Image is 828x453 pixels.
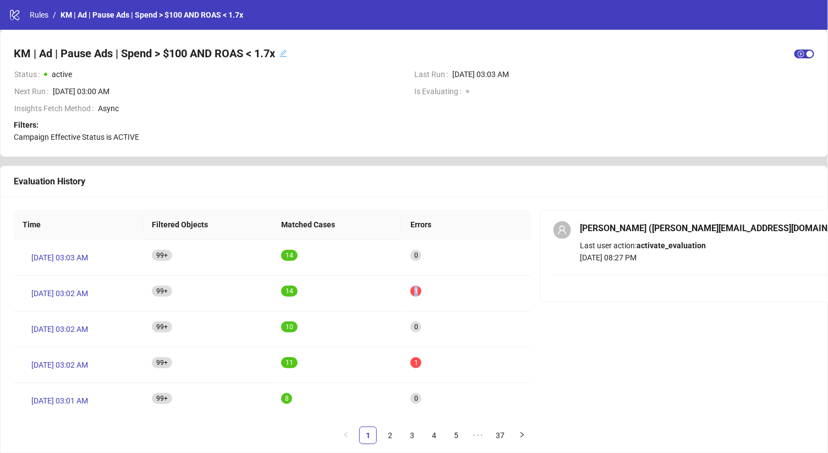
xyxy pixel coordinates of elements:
[152,357,172,368] sup: 828
[286,287,289,295] span: 1
[492,427,508,444] a: 37
[286,252,289,259] span: 1
[31,323,88,335] span: [DATE] 03:02 AM
[410,393,421,404] sup: 0
[14,43,287,63] div: KM | Ad | Pause Ads | Spend > $100 AND ROAS < 1.7xedit
[343,432,349,438] span: left
[414,359,418,367] span: 1
[152,250,172,261] sup: 828
[359,427,377,444] li: 1
[410,286,421,297] sup: 1
[272,210,402,240] th: Matched Cases
[23,285,97,302] a: [DATE] 03:02 AM
[425,427,443,444] li: 4
[14,210,143,240] th: Time
[31,287,88,299] span: [DATE] 03:02 AM
[557,225,567,235] span: user
[453,68,815,80] span: [DATE] 03:03 AM
[469,427,487,444] li: Next 5 Pages
[152,321,172,332] sup: 828
[491,427,509,444] li: 37
[519,432,525,438] span: right
[513,427,531,444] button: right
[152,286,172,297] sup: 828
[281,286,298,297] sup: 14
[31,395,88,407] span: [DATE] 03:01 AM
[52,70,72,79] span: active
[14,46,275,61] h4: KM | Ad | Pause Ads | Spend > $100 AND ROAS < 1.7x
[14,102,98,114] span: Insights Fetch Method
[289,252,293,259] span: 4
[637,241,706,250] b: activate_evaluation
[53,9,56,21] li: /
[382,427,398,444] a: 2
[281,250,298,261] sup: 14
[289,359,293,367] span: 1
[58,9,245,21] a: KM | Ad | Pause Ads | Spend > $100 AND ROAS < 1.7x
[286,323,289,331] span: 1
[23,320,97,338] a: [DATE] 03:02 AM
[410,357,421,368] sup: 1
[23,392,97,410] a: [DATE] 03:01 AM
[289,287,293,295] span: 4
[152,393,172,404] sup: 828
[360,427,376,444] a: 1
[403,427,421,444] li: 3
[14,174,814,188] div: Evaluation History
[281,393,292,404] sup: 8
[415,85,466,97] span: Is Evaluating
[469,427,487,444] span: •••
[31,359,88,371] span: [DATE] 03:02 AM
[410,321,421,332] sup: 0
[279,50,287,57] span: edit
[98,104,119,113] span: Async
[289,323,293,331] span: 0
[285,395,289,402] span: 8
[414,287,418,295] span: 1
[31,252,88,264] span: [DATE] 03:03 AM
[143,210,272,240] th: Filtered Objects
[53,85,405,97] span: [DATE] 03:00 AM
[14,68,44,80] span: Status
[410,250,421,261] sup: 0
[14,133,139,141] span: Campaign Effective Status is ACTIVE
[28,9,51,21] a: Rules
[580,253,637,262] span: [DATE] 08:27 PM
[448,427,464,444] a: 5
[281,321,298,332] sup: 10
[14,121,39,129] strong: Filters:
[513,427,531,444] li: Next Page
[580,241,706,250] span: Last user action:
[447,427,465,444] li: 5
[23,249,97,266] a: [DATE] 03:03 AM
[286,359,289,367] span: 1
[337,427,355,444] button: left
[14,85,53,97] span: Next Run
[402,210,531,240] th: Errors
[404,427,420,444] a: 3
[426,427,442,444] a: 4
[381,427,399,444] li: 2
[23,356,97,374] a: [DATE] 03:02 AM
[281,357,298,368] sup: 11
[415,68,453,80] span: Last Run
[337,427,355,444] li: Previous Page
